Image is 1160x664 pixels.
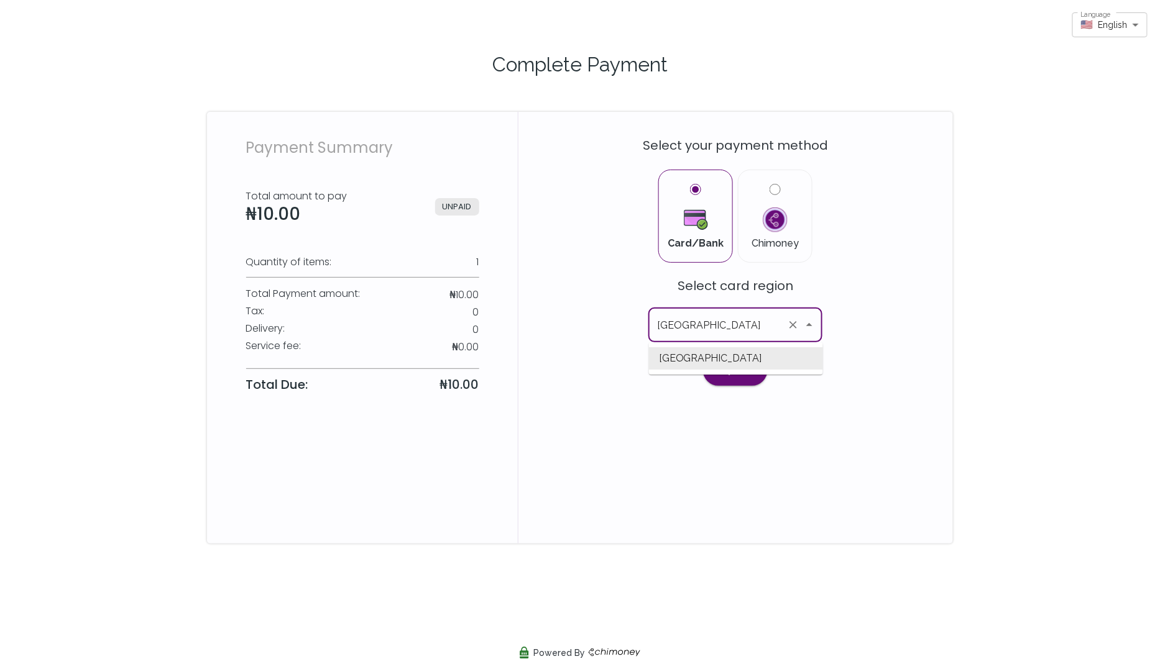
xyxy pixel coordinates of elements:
[440,376,479,393] p: ₦10.00
[763,207,788,232] img: Chimoney
[669,184,722,248] label: Card/Bank
[549,136,922,155] p: Select your payment method
[246,321,285,336] p: Delivery :
[246,189,348,204] p: Total amount to pay
[1072,13,1148,36] div: 🇺🇸English
[246,375,308,394] p: Total Due:
[684,207,707,232] img: Card/Bank
[246,286,361,301] p: Total Payment amount :
[246,255,332,270] p: Quantity of items:
[450,288,479,302] p: ₦10.00
[690,184,701,195] input: Card/BankCard/Bank
[801,316,818,334] button: Close
[453,340,479,355] p: ₦0.00
[246,204,348,225] h3: ₦10.00
[246,339,302,353] p: Service fee :
[1081,19,1093,31] span: 🇺🇸
[473,305,479,320] p: 0
[748,184,802,248] label: Chimoney
[473,322,479,337] p: 0
[435,198,479,216] span: UNPAID
[1081,10,1111,19] label: Language
[1098,19,1128,31] span: English
[246,304,265,319] p: Tax :
[477,255,479,270] p: 1
[649,347,823,370] span: [GEOGRAPHIC_DATA]
[648,276,822,295] p: Select card region
[770,184,781,195] input: ChimoneyChimoney
[785,316,802,334] button: Clear
[222,50,938,80] p: Complete Payment
[246,137,479,159] p: Payment Summary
